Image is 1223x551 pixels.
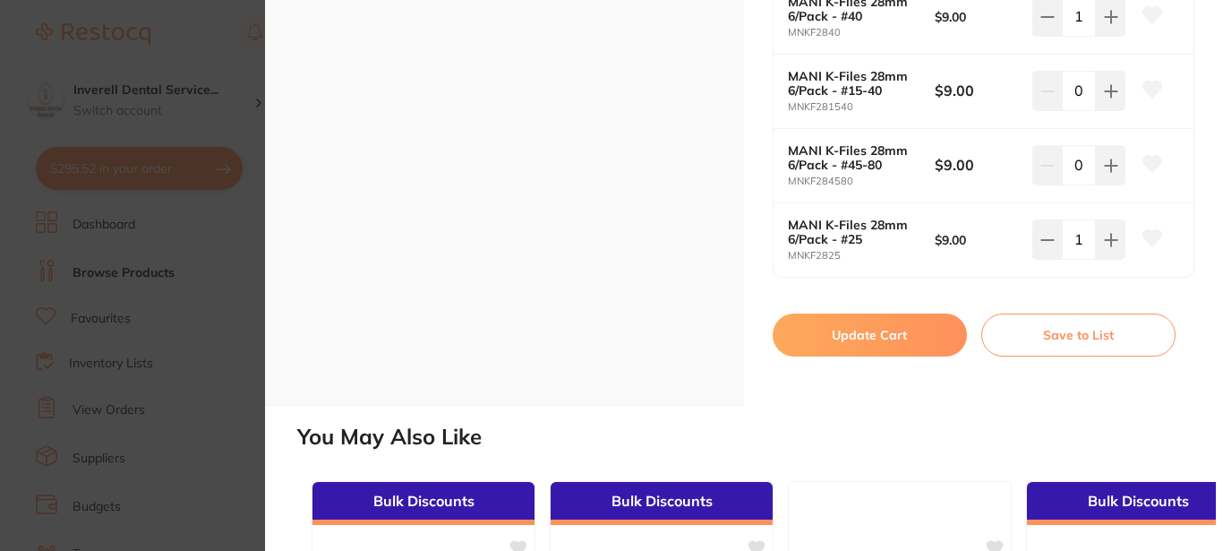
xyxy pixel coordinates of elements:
[788,250,935,262] small: MNKF2825
[935,233,1022,247] b: $9.00
[788,176,935,187] small: MNKF284580
[788,218,919,246] b: MANI K-Files 28mm 6/Pack - #25
[935,81,1022,100] b: $9.00
[297,425,1216,450] h2: You May Also Like
[312,482,535,525] div: Bulk Discounts
[788,143,919,172] b: MANI K-Files 28mm 6/Pack - #45-80
[788,27,935,39] small: MNKF2840
[788,69,919,98] b: MANI K-Files 28mm 6/Pack - #15-40
[773,314,967,357] button: Update Cart
[981,314,1176,357] button: Save to List
[551,482,773,525] div: Bulk Discounts
[935,155,1022,175] b: $9.00
[935,10,1022,24] b: $9.00
[788,101,935,113] small: MNKF281540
